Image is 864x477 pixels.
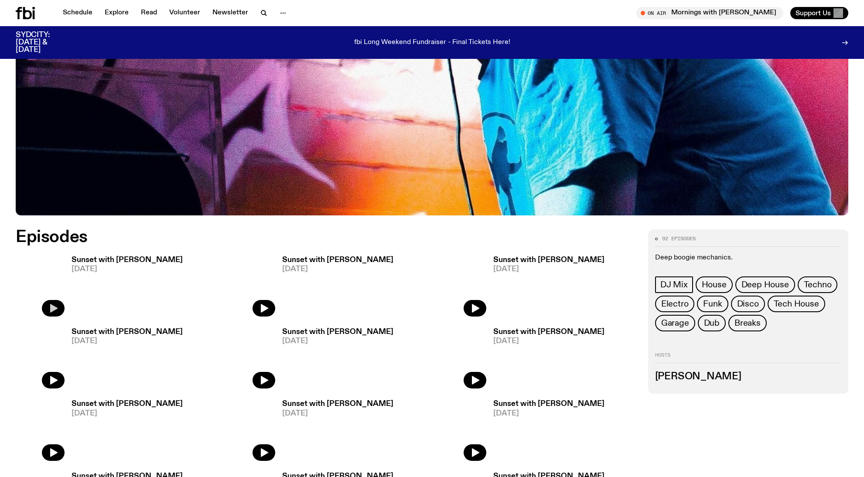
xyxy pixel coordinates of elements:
[493,266,604,273] span: [DATE]
[72,410,183,417] span: [DATE]
[275,328,393,389] a: Sunset with [PERSON_NAME][DATE]
[164,7,205,19] a: Volunteer
[493,328,604,336] h3: Sunset with [PERSON_NAME]
[486,256,604,317] a: Sunset with [PERSON_NAME][DATE]
[493,410,604,417] span: [DATE]
[486,328,604,389] a: Sunset with [PERSON_NAME][DATE]
[660,280,688,290] span: DJ Mix
[661,318,689,328] span: Garage
[696,276,733,293] a: House
[728,315,767,331] a: Breaks
[282,256,393,264] h3: Sunset with [PERSON_NAME]
[72,328,183,336] h3: Sunset with [PERSON_NAME]
[275,400,393,461] a: Sunset with [PERSON_NAME][DATE]
[655,372,841,382] h3: [PERSON_NAME]
[741,280,789,290] span: Deep House
[16,31,72,54] h3: SYDCITY: [DATE] & [DATE]
[731,296,765,312] a: Disco
[697,296,728,312] a: Funk
[282,266,393,273] span: [DATE]
[282,337,393,345] span: [DATE]
[804,280,832,290] span: Techno
[282,328,393,336] h3: Sunset with [PERSON_NAME]
[282,410,393,417] span: [DATE]
[493,256,604,264] h3: Sunset with [PERSON_NAME]
[72,337,183,345] span: [DATE]
[636,7,783,19] button: On AirMornings with [PERSON_NAME]
[735,276,795,293] a: Deep House
[655,276,693,293] a: DJ Mix
[796,9,831,17] span: Support Us
[354,39,510,47] p: fbi Long Weekend Fundraiser - Final Tickets Here!
[655,296,695,312] a: Electro
[698,315,726,331] a: Dub
[655,254,841,262] p: Deep boogie mechanics.
[65,400,183,461] a: Sunset with [PERSON_NAME][DATE]
[493,400,604,408] h3: Sunset with [PERSON_NAME]
[661,299,689,309] span: Electro
[734,318,761,328] span: Breaks
[768,296,825,312] a: Tech House
[72,400,183,408] h3: Sunset with [PERSON_NAME]
[65,328,183,389] a: Sunset with [PERSON_NAME][DATE]
[72,256,183,264] h3: Sunset with [PERSON_NAME]
[72,266,183,273] span: [DATE]
[58,7,98,19] a: Schedule
[737,299,759,309] span: Disco
[703,299,722,309] span: Funk
[486,400,604,461] a: Sunset with [PERSON_NAME][DATE]
[662,236,696,241] span: 92 episodes
[798,276,838,293] a: Techno
[136,7,162,19] a: Read
[655,315,695,331] a: Garage
[702,280,727,290] span: House
[493,337,604,345] span: [DATE]
[16,229,567,245] h2: Episodes
[207,7,253,19] a: Newsletter
[99,7,134,19] a: Explore
[790,7,848,19] button: Support Us
[774,299,819,309] span: Tech House
[655,352,841,363] h2: Hosts
[275,256,393,317] a: Sunset with [PERSON_NAME][DATE]
[282,400,393,408] h3: Sunset with [PERSON_NAME]
[65,256,183,317] a: Sunset with [PERSON_NAME][DATE]
[704,318,720,328] span: Dub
